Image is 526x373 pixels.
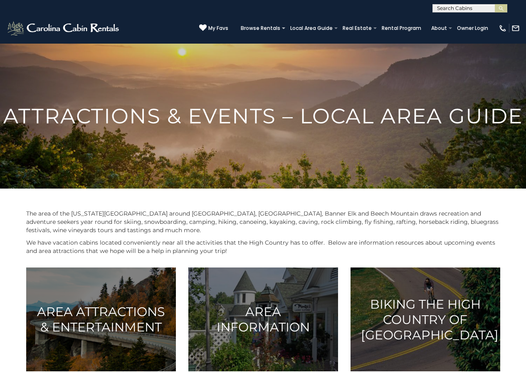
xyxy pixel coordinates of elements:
p: The area of the [US_STATE][GEOGRAPHIC_DATA] around [GEOGRAPHIC_DATA], [GEOGRAPHIC_DATA], Banner E... [26,209,500,234]
img: phone-regular-white.png [499,24,507,32]
img: White-1-2.png [6,20,121,37]
a: Real Estate [338,22,376,34]
a: My Favs [199,24,228,32]
a: Local Area Guide [286,22,337,34]
h3: Area Attractions & Entertainment [37,304,165,335]
span: My Favs [208,25,228,32]
img: mail-regular-white.png [511,24,520,32]
h3: Biking the High Country of [GEOGRAPHIC_DATA] [361,297,490,343]
a: Browse Rentals [237,22,284,34]
a: Area Information [188,267,338,371]
a: Biking the High Country of [GEOGRAPHIC_DATA] [351,267,500,371]
p: We have vacation cabins located conveniently near all the activities that the High Country has to... [26,238,500,255]
h3: Area Information [199,304,328,335]
a: Area Attractions & Entertainment [26,267,176,371]
a: Owner Login [453,22,492,34]
a: Rental Program [378,22,425,34]
a: About [427,22,451,34]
